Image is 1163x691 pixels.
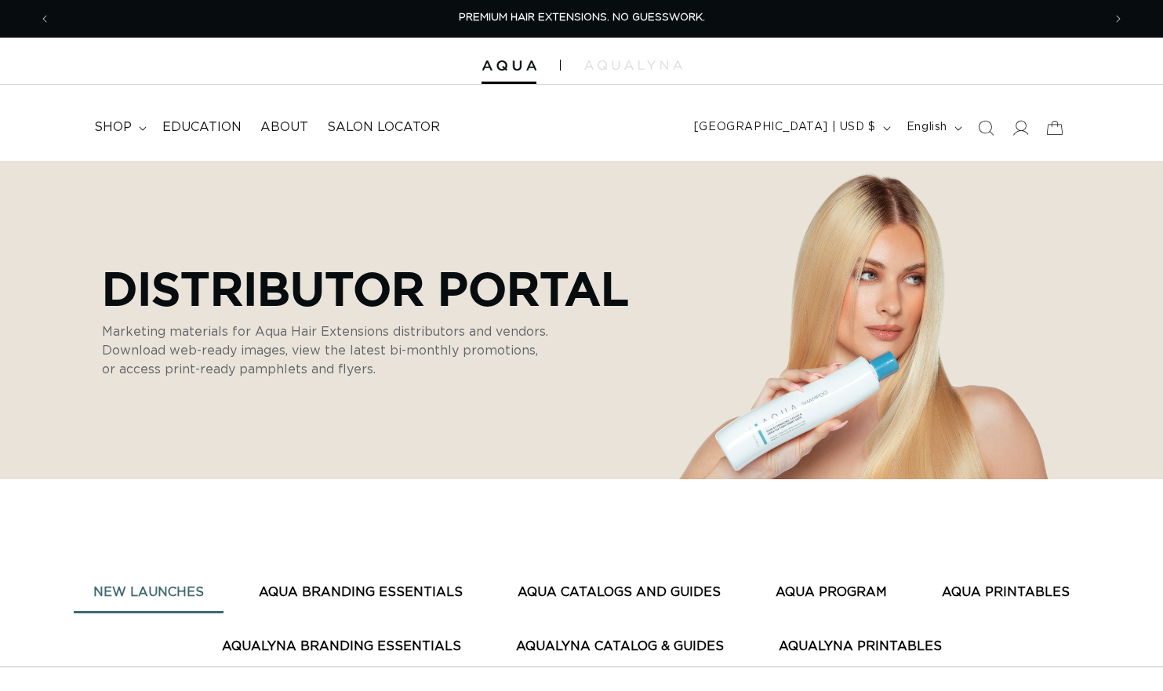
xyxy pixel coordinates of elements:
img: Aqua Hair Extensions [482,60,536,71]
span: About [260,119,308,136]
span: PREMIUM HAIR EXTENSIONS. NO GUESSWORK. [459,13,705,23]
span: [GEOGRAPHIC_DATA] | USD $ [694,119,876,136]
button: AQUA BRANDING ESSENTIALS [239,573,482,612]
img: aqualyna.com [584,60,682,70]
span: Salon Locator [327,119,440,136]
button: AquaLyna Branding Essentials [202,627,481,666]
a: Salon Locator [318,110,449,145]
summary: shop [85,110,153,145]
p: Distributor Portal [102,261,629,315]
a: Education [153,110,251,145]
span: shop [94,119,132,136]
button: AQUA PRINTABLES [922,573,1089,612]
p: Marketing materials for Aqua Hair Extensions distributors and vendors. Download web-ready images,... [102,322,549,379]
button: [GEOGRAPHIC_DATA] | USD $ [685,113,897,143]
a: About [251,110,318,145]
button: AquaLyna Printables [759,627,961,666]
button: AquaLyna Catalog & Guides [496,627,743,666]
span: Education [162,119,242,136]
button: AQUA CATALOGS AND GUIDES [498,573,740,612]
button: New Launches [74,573,224,612]
button: English [897,113,969,143]
summary: Search [969,111,1003,145]
span: English [907,119,947,136]
button: Previous announcement [27,4,62,34]
button: AQUA PROGRAM [756,573,907,612]
button: Next announcement [1101,4,1136,34]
